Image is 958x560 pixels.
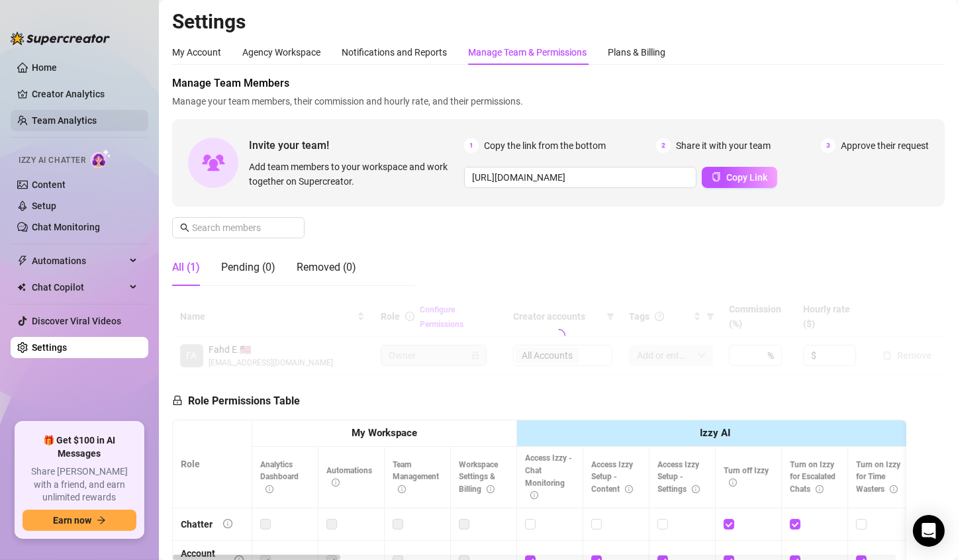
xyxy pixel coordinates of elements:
[32,316,121,326] a: Discover Viral Videos
[841,138,929,153] span: Approve their request
[352,427,417,439] strong: My Workspace
[32,83,138,105] a: Creator Analytics
[23,510,136,531] button: Earn nowarrow-right
[172,75,945,91] span: Manage Team Members
[32,115,97,126] a: Team Analytics
[608,45,665,60] div: Plans & Billing
[702,167,777,188] button: Copy Link
[97,516,106,525] span: arrow-right
[790,460,836,494] span: Turn on Izzy for Escalated Chats
[550,327,567,344] span: loading
[17,256,28,266] span: thunderbolt
[23,434,136,460] span: 🎁 Get $100 in AI Messages
[342,45,447,60] div: Notifications and Reports
[525,453,572,500] span: Access Izzy - Chat Monitoring
[173,420,252,508] th: Role
[700,427,731,439] strong: Izzy AI
[821,138,836,153] span: 3
[712,172,721,181] span: copy
[91,149,111,168] img: AI Chatter
[332,479,340,487] span: info-circle
[17,283,26,292] img: Chat Copilot
[19,154,85,167] span: Izzy AI Chatter
[32,250,126,271] span: Automations
[625,485,633,493] span: info-circle
[172,45,221,60] div: My Account
[468,45,587,60] div: Manage Team & Permissions
[180,223,189,232] span: search
[265,485,273,493] span: info-circle
[724,466,769,488] span: Turn off Izzy
[32,62,57,73] a: Home
[32,222,100,232] a: Chat Monitoring
[23,465,136,504] span: Share [PERSON_NAME] with a friend, and earn unlimited rewards
[816,485,824,493] span: info-circle
[32,277,126,298] span: Chat Copilot
[32,179,66,190] a: Content
[32,342,67,353] a: Settings
[530,491,538,499] span: info-circle
[326,466,372,488] span: Automations
[464,138,479,153] span: 1
[32,201,56,211] a: Setup
[393,460,439,494] span: Team Management
[692,485,700,493] span: info-circle
[172,94,945,109] span: Manage your team members, their commission and hourly rate, and their permissions.
[249,137,464,154] span: Invite your team!
[11,32,110,45] img: logo-BBDzfeDw.svg
[726,172,767,183] span: Copy Link
[487,485,495,493] span: info-circle
[856,460,900,494] span: Turn on Izzy for Time Wasters
[729,479,737,487] span: info-circle
[913,515,945,547] div: Open Intercom Messenger
[676,138,771,153] span: Share it with your team
[398,485,406,493] span: info-circle
[591,460,633,494] span: Access Izzy Setup - Content
[656,138,671,153] span: 2
[172,395,183,406] span: lock
[192,220,286,235] input: Search members
[223,519,232,528] span: info-circle
[172,259,200,275] div: All (1)
[260,460,299,494] span: Analytics Dashboard
[890,485,898,493] span: info-circle
[657,460,700,494] span: Access Izzy Setup - Settings
[221,259,275,275] div: Pending (0)
[53,515,91,526] span: Earn now
[242,45,320,60] div: Agency Workspace
[172,9,945,34] h2: Settings
[249,160,459,189] span: Add team members to your workspace and work together on Supercreator.
[181,517,213,532] div: Chatter
[172,393,300,409] h5: Role Permissions Table
[484,138,606,153] span: Copy the link from the bottom
[459,460,498,494] span: Workspace Settings & Billing
[297,259,356,275] div: Removed (0)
